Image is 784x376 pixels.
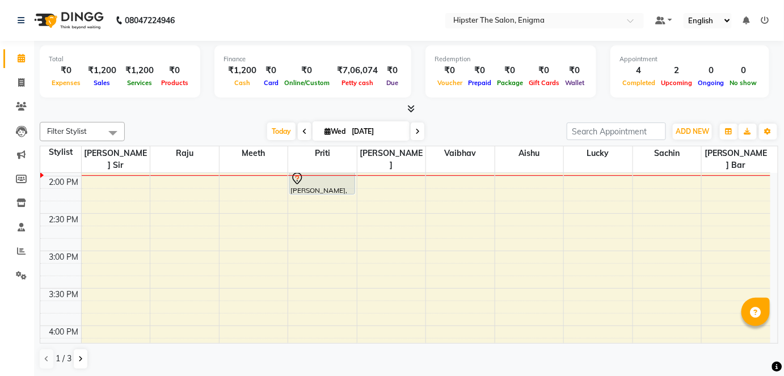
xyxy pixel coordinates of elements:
span: Filter Stylist [47,126,87,136]
span: Expenses [49,79,83,87]
div: ₹0 [494,64,526,77]
span: priti [288,146,357,160]
span: Package [494,79,526,87]
span: Services [124,79,155,87]
span: Aishu [495,146,564,160]
div: ₹0 [435,64,465,77]
div: 0 [695,64,727,77]
div: ₹1,200 [121,64,158,77]
span: Petty cash [339,79,376,87]
div: 4:00 PM [47,326,81,338]
span: Upcoming [658,79,695,87]
div: ₹0 [49,64,83,77]
div: ₹7,06,074 [332,64,382,77]
div: ₹0 [465,64,494,77]
div: Stylist [40,146,81,158]
div: 3:30 PM [47,289,81,301]
div: ₹0 [158,64,191,77]
span: Cash [231,79,253,87]
span: Today [267,122,296,140]
span: ADD NEW [676,127,709,136]
span: Lucky [564,146,633,160]
div: Finance [224,54,402,64]
div: Redemption [435,54,587,64]
span: Online/Custom [281,79,332,87]
span: Gift Cards [526,79,562,87]
input: Search Appointment [567,122,666,140]
div: ₹1,200 [224,64,261,77]
input: 2025-09-03 [348,123,405,140]
b: 08047224946 [125,5,175,36]
div: ₹0 [261,64,281,77]
span: Due [383,79,401,87]
img: logo [29,5,107,36]
div: ₹0 [281,64,332,77]
div: ₹0 [382,64,402,77]
div: [PERSON_NAME], TK03, 02:00 PM-02:20 PM, Rica Wax Half Arms [290,171,355,194]
div: Total [49,54,191,64]
span: Wallet [562,79,587,87]
span: Ongoing [695,79,727,87]
span: Sales [91,79,113,87]
div: 2:30 PM [47,214,81,226]
span: Wed [322,127,348,136]
div: 2:00 PM [47,176,81,188]
span: Raju [150,146,219,160]
span: Card [261,79,281,87]
span: sachin [633,146,702,160]
span: meeth [220,146,288,160]
span: [PERSON_NAME] [357,146,426,172]
span: 1 / 3 [56,353,71,365]
span: No show [727,79,760,87]
div: Appointment [619,54,760,64]
div: 0 [727,64,760,77]
span: [PERSON_NAME] sir [82,146,150,172]
div: ₹0 [562,64,587,77]
span: vaibhav [426,146,495,160]
button: ADD NEW [673,124,712,140]
div: 2 [658,64,695,77]
span: Products [158,79,191,87]
span: Voucher [435,79,465,87]
div: 4 [619,64,658,77]
span: [PERSON_NAME] bar [702,146,770,172]
div: ₹1,200 [83,64,121,77]
span: Prepaid [465,79,494,87]
span: Completed [619,79,658,87]
div: ₹0 [526,64,562,77]
div: 3:00 PM [47,251,81,263]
